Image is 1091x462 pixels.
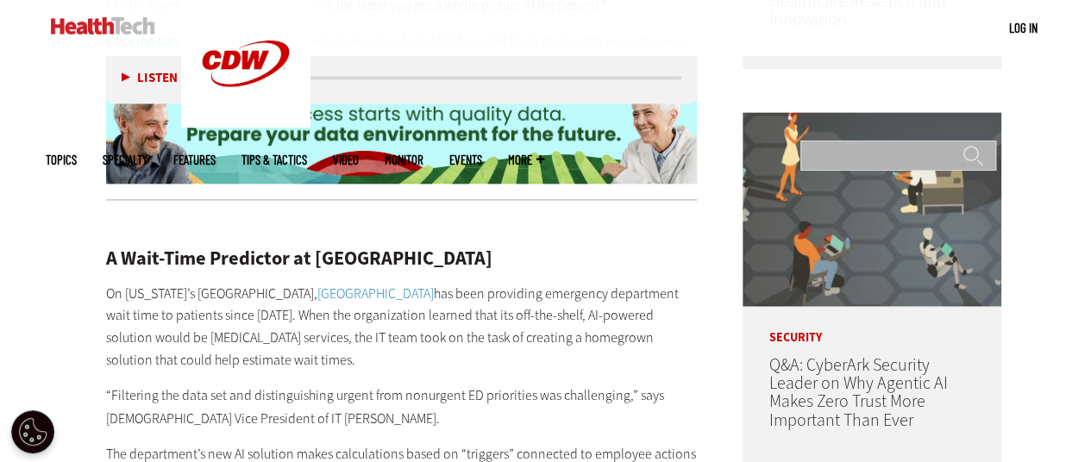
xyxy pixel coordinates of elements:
button: Open Preferences [11,410,54,453]
a: Events [449,153,482,166]
span: Topics [46,153,77,166]
div: User menu [1009,19,1038,37]
p: On [US_STATE]’s [GEOGRAPHIC_DATA], has been providing emergency department wait time to patients ... [106,283,698,371]
div: Cookie Settings [11,410,54,453]
img: Home [51,17,155,34]
a: MonITor [385,153,423,166]
a: Features [173,153,216,166]
a: Tips & Tactics [241,153,307,166]
a: CDW [181,114,310,132]
a: Video [333,153,359,166]
img: Group of humans and robots accessing a network [743,112,1001,306]
p: “Filtering the data set and distinguishing urgent from nonurgent ED priorities was challenging,” ... [106,384,698,428]
h2: A Wait-Time Predictor at [GEOGRAPHIC_DATA] [106,249,698,268]
a: Log in [1009,20,1038,35]
a: Q&A: CyberArk Security Leader on Why Agentic AI Makes Zero Trust More Important Than Ever [768,353,947,431]
span: Specialty [103,153,147,166]
span: More [508,153,544,166]
p: Security [743,306,1001,344]
a: [GEOGRAPHIC_DATA] [317,284,434,303]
